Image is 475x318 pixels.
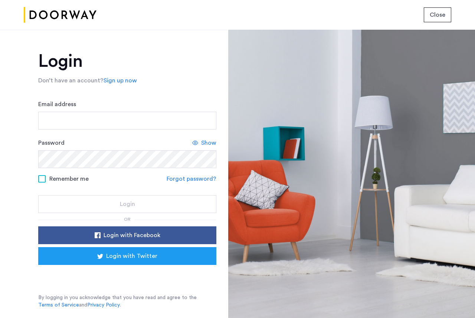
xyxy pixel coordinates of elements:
span: or [124,217,131,222]
a: Sign up now [104,76,137,85]
span: Don’t have an account? [38,78,104,83]
img: logo [24,1,96,29]
button: button [424,7,451,22]
span: Close [430,10,445,19]
label: Password [38,138,65,147]
div: Sign in with Google. Opens in new tab [53,267,202,283]
a: Terms of Service [38,301,79,309]
p: By logging in you acknowledge that you have read and agree to the and . [38,294,216,309]
a: Forgot password? [167,174,216,183]
h1: Login [38,52,216,70]
a: Privacy Policy [87,301,120,309]
button: button [38,195,216,213]
button: button [38,247,216,265]
label: Email address [38,100,76,109]
button: button [38,226,216,244]
span: Remember me [49,174,89,183]
span: Login with Facebook [104,231,160,240]
span: Login with Twitter [106,252,157,260]
span: Show [201,138,216,147]
span: Login [120,200,135,209]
